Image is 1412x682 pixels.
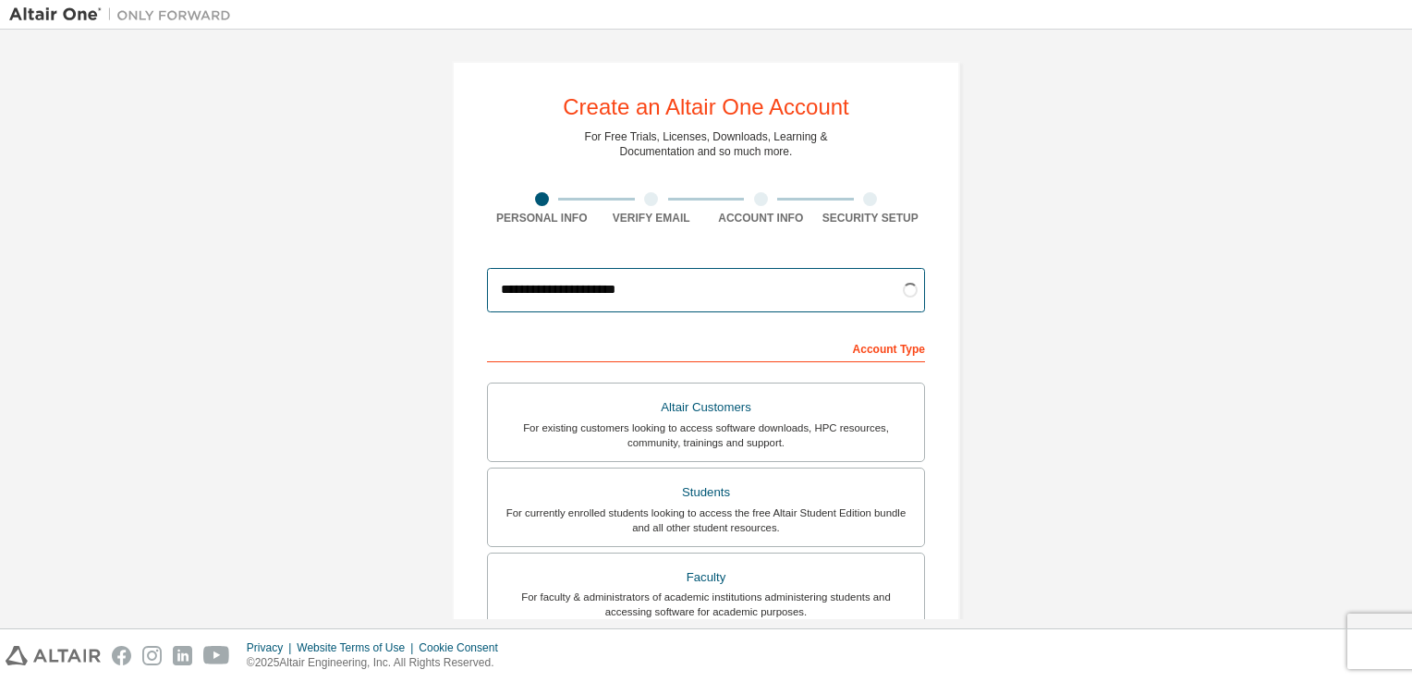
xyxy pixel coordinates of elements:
[499,420,913,450] div: For existing customers looking to access software downloads, HPC resources, community, trainings ...
[487,211,597,225] div: Personal Info
[247,640,297,655] div: Privacy
[297,640,419,655] div: Website Terms of Use
[597,211,707,225] div: Verify Email
[499,505,913,535] div: For currently enrolled students looking to access the free Altair Student Edition bundle and all ...
[816,211,926,225] div: Security Setup
[706,211,816,225] div: Account Info
[585,129,828,159] div: For Free Trials, Licenses, Downloads, Learning & Documentation and so much more.
[499,395,913,420] div: Altair Customers
[6,646,101,665] img: altair_logo.svg
[173,646,192,665] img: linkedin.svg
[499,565,913,591] div: Faculty
[203,646,230,665] img: youtube.svg
[499,590,913,619] div: For faculty & administrators of academic institutions administering students and accessing softwa...
[9,6,240,24] img: Altair One
[419,640,508,655] div: Cookie Consent
[247,655,509,671] p: © 2025 Altair Engineering, Inc. All Rights Reserved.
[112,646,131,665] img: facebook.svg
[487,333,925,362] div: Account Type
[563,96,849,118] div: Create an Altair One Account
[142,646,162,665] img: instagram.svg
[499,480,913,505] div: Students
